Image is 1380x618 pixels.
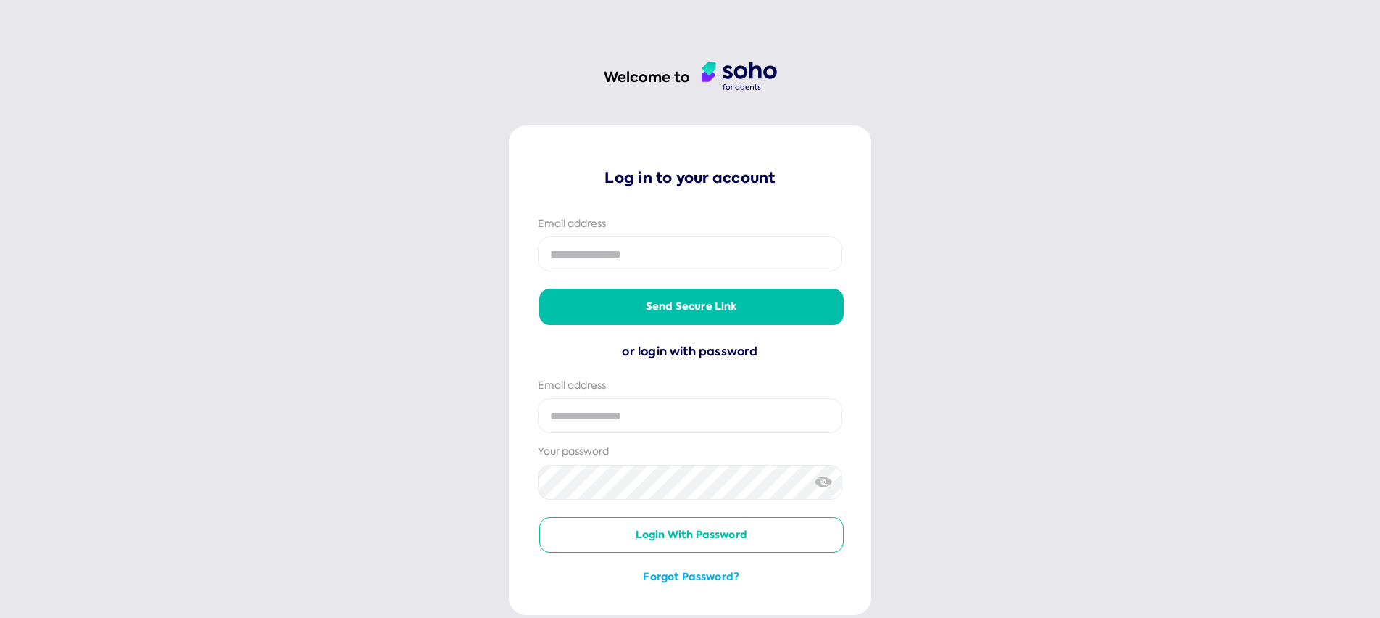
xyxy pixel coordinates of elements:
button: Login with password [539,517,844,553]
p: Log in to your account [538,168,842,188]
div: Your password [538,445,842,459]
div: Email address [538,379,842,393]
img: agent logo [702,62,777,92]
button: Forgot password? [539,570,844,585]
div: or login with password [538,342,842,361]
div: Email address [538,217,842,231]
button: Send secure link [539,289,844,325]
img: eye-crossed.svg [815,474,833,490]
h1: Welcome to [604,67,690,87]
